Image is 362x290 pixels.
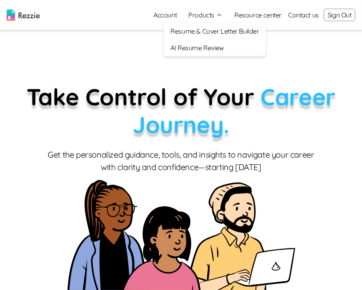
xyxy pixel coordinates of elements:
button: Products [188,10,223,20]
a: Resume & Cover Letter Builder [164,23,265,39]
p: Get the personalized guidance, tools, and insights to navigate your career with clarity and confi... [46,149,316,173]
a: Account [147,7,183,23]
a: AI Resume Review [164,39,265,56]
p: Take Control of Your [7,83,355,139]
img: logo [7,10,40,21]
span: Career Journey. [133,82,335,139]
a: Contact us [288,10,319,20]
button: Sign Out [324,9,355,21]
a: Resource center [234,10,282,20]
